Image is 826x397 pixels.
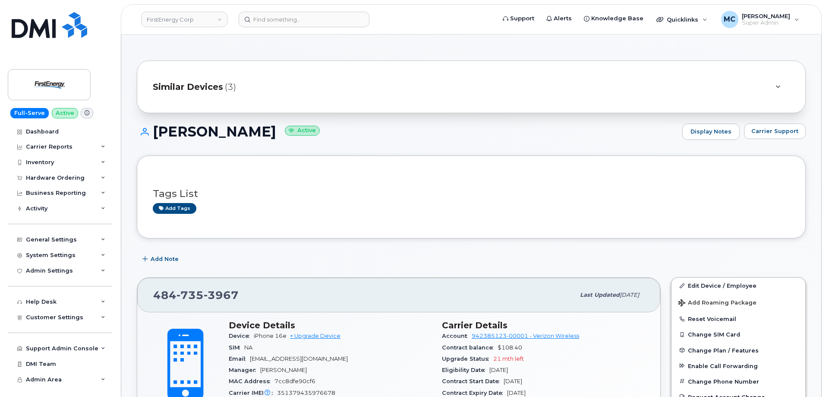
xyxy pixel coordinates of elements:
button: Reset Voicemail [672,311,805,327]
span: Add Note [151,255,179,263]
span: 735 [177,289,204,302]
span: Upgrade Status [442,356,493,362]
span: Eligibility Date [442,367,489,373]
span: Carrier IMEI [229,390,277,396]
span: MAC Address [229,378,274,384]
span: Account [442,333,472,339]
h3: Device Details [229,320,432,330]
span: 484 [153,289,239,302]
span: Contract Start Date [442,378,504,384]
span: NA [244,344,252,351]
button: Carrier Support [744,124,806,139]
span: Similar Devices [153,81,223,93]
a: Display Notes [682,124,740,140]
iframe: Messenger Launcher [788,359,820,391]
span: 351379435976678 [277,390,335,396]
span: [EMAIL_ADDRESS][DOMAIN_NAME] [250,356,348,362]
button: Add Note [137,251,186,267]
span: (3) [225,81,236,93]
span: [DATE] [504,378,522,384]
span: 21 mth left [493,356,524,362]
span: SIM [229,344,244,351]
h1: [PERSON_NAME] [137,124,678,139]
span: Add Roaming Package [678,299,757,308]
button: Enable Call Forwarding [672,358,805,374]
span: $108.40 [498,344,522,351]
span: [DATE] [489,367,508,373]
span: Manager [229,367,260,373]
span: Device [229,333,254,339]
button: Change Plan / Features [672,343,805,358]
span: Contract Expiry Date [442,390,507,396]
a: 942385123-00001 - Verizon Wireless [472,333,579,339]
span: 7cc8dfe90cf6 [274,378,315,384]
span: Carrier Support [751,127,798,135]
span: Contract balance [442,344,498,351]
a: Edit Device / Employee [672,278,805,293]
span: [DATE] [620,292,639,298]
h3: Tags List [153,188,790,199]
button: Add Roaming Package [672,293,805,311]
span: Last updated [580,292,620,298]
button: Change SIM Card [672,327,805,342]
span: Email [229,356,250,362]
h3: Carrier Details [442,320,645,330]
span: Enable Call Forwarding [688,362,758,369]
span: 3967 [204,289,239,302]
button: Change Phone Number [672,374,805,389]
a: + Upgrade Device [290,333,340,339]
a: Add tags [153,203,196,214]
small: Active [285,126,320,136]
span: Change Plan / Features [688,347,759,353]
span: [DATE] [507,390,526,396]
span: [PERSON_NAME] [260,367,307,373]
span: iPhone 16e [254,333,287,339]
